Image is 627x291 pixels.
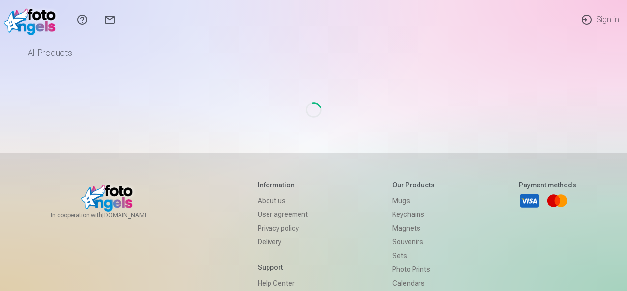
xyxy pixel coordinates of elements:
[519,180,576,190] h5: Payment methods
[4,4,60,35] img: /v1
[258,194,308,208] a: About us
[392,249,435,263] a: Sets
[258,208,308,221] a: User agreement
[392,194,435,208] a: Mugs
[392,276,435,290] a: Calendars
[258,221,308,235] a: Privacy policy
[392,235,435,249] a: Souvenirs
[392,221,435,235] a: Magnets
[392,180,435,190] h5: Our products
[102,212,174,219] a: [DOMAIN_NAME]
[392,263,435,276] a: Photo prints
[258,180,308,190] h5: Information
[258,263,308,272] h5: Support
[392,208,435,221] a: Keychains
[51,212,174,219] span: In cooperation with
[519,190,540,212] a: Visa
[258,235,308,249] a: Delivery
[546,190,568,212] a: Mastercard
[258,276,308,290] a: Help Center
